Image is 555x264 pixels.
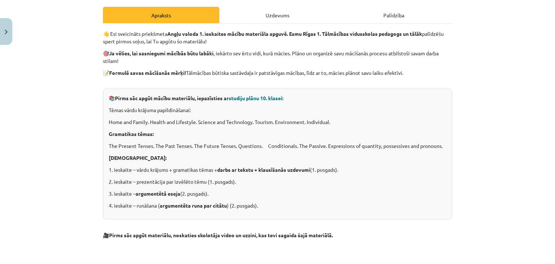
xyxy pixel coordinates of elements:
[109,166,446,174] p: 1. ieskaite – vārdu krājums + gramatikas tēmas + (1. pusgads).
[109,190,446,197] p: 3. ieskaite – (2. pusgads).
[109,50,214,56] strong: Ja vēlies, lai sasniegumi mācībās būtu labāki
[109,94,446,102] p: 📚
[109,232,333,238] strong: Pirms sāc apgūt materiālu, noskaties skolotāja video un uzzini, kas tevi sagaida šajā materiālā.
[115,95,283,101] strong: Pirms sāc apgūt mācību materiālu, iepazīsties ar
[109,131,154,137] strong: Gramatikas tēmas:
[109,69,186,76] strong: Formulē savas mācīšanās mērķi!
[103,50,452,65] p: 🎯 , iekārto sev ērtu vidi, kurā mācies. Plāno un organizē savu mācīšanās procesu atbilstoši savam...
[217,166,310,173] strong: darbs ar tekstu + klausīšanās uzdevumi
[109,154,167,161] strong: [DEMOGRAPHIC_DATA]:
[160,202,227,209] strong: argumentēta runa par citātu
[103,69,452,84] p: 📝 Tālmācības būtiska sastāvdaļa ir patstāvīgas mācības, līdz ar to, mācies plānot savu laiku efek...
[109,118,446,126] p: Home and Family. Health and Lifestyle. Science and Technology. Tourism. Environment. Individual.
[135,190,180,197] strong: argumentētā eseja
[229,95,283,101] span: studiju plānu 10. klasei:
[109,142,446,150] p: The Present Tenses. The Past Tenses. The Future Tenses. Questions. Conditionals. The Passive. Exp...
[109,178,446,186] p: 2. ieskaite – prezentācija par izvēlēto tēmu (1. pusgads).
[103,30,452,45] p: 👋 Esi sveicināts priekšmeta palīdzēšu spert pirmos soļus, lai Tu apgūtu šo materiālu!
[219,7,336,23] div: Uzdevums
[109,106,446,114] p: Tēmas vārdu krājuma papildināšanai:
[336,7,452,23] div: Palīdzība
[103,231,452,239] p: 🎥
[167,30,422,37] strong: Angļu valoda 1. ieskaites mācību materiāla apguvē. Esmu Rīgas 1. Tālmācības vidusskolas pedagogs ...
[5,30,8,34] img: icon-close-lesson-0947bae3869378f0d4975bcd49f059093ad1ed9edebbc8119c70593378902aed.svg
[103,7,219,23] div: Apraksts
[109,202,446,209] p: 4. ieskaite – runāšana ( ) (2. pusgads).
